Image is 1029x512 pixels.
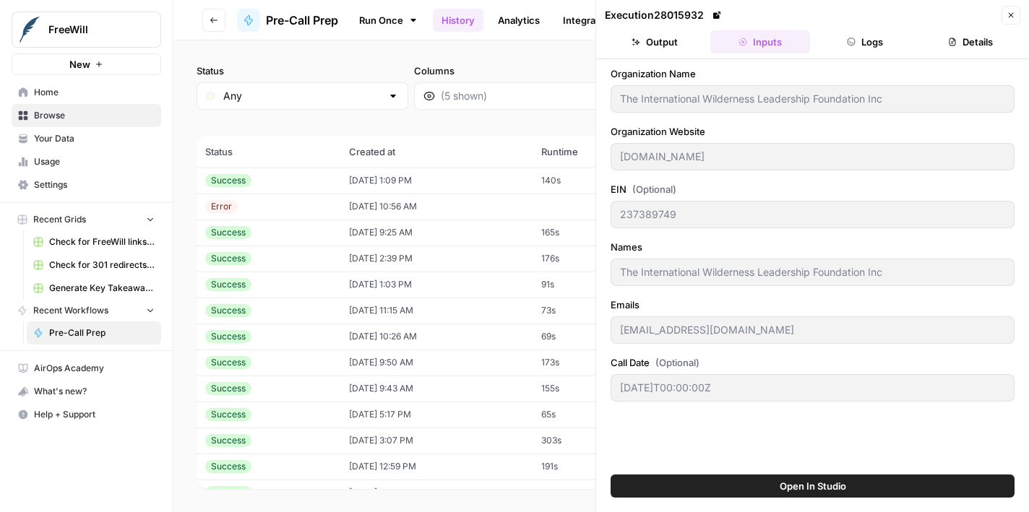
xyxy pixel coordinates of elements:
div: Success [205,278,251,291]
button: Help + Support [12,403,161,426]
button: Inputs [710,30,810,53]
div: Success [205,408,251,421]
td: 140s [533,168,655,194]
button: New [12,53,161,75]
label: Status [197,64,408,78]
div: Success [205,304,251,317]
a: Integrate [554,9,613,32]
td: 155s [533,376,655,402]
button: Details [921,30,1020,53]
span: Recent Grids [33,213,86,226]
td: 165s [533,220,655,246]
td: [DATE] 9:43 AM [340,376,533,402]
a: Usage [12,150,161,173]
span: Home [34,86,155,99]
a: Your Data [12,127,161,150]
th: Created at [340,136,533,168]
div: Execution 28015932 [605,8,724,22]
button: Output [605,30,705,53]
button: Workspace: FreeWill [12,12,161,48]
button: What's new? [12,380,161,403]
a: Check for FreeWill links on partner's external website [27,230,161,253]
div: Success [205,460,251,473]
label: Columns [414,64,626,78]
span: FreeWill [48,22,136,37]
span: Usage [34,155,155,168]
span: AirOps Academy [34,362,155,375]
a: Generate Key Takeaways from Webinar Transcripts [27,277,161,300]
a: Browse [12,104,161,127]
span: Check for FreeWill links on partner's external website [49,235,155,248]
span: Your Data [34,132,155,145]
td: [DATE] 11:15 AM [340,298,533,324]
td: [DATE] 9:50 AM [340,350,533,376]
span: New [69,57,90,71]
td: [DATE] 1:03 PM [340,272,533,298]
span: Settings [34,178,155,191]
th: Runtime [533,136,655,168]
img: FreeWill Logo [17,17,43,43]
a: Analytics [489,9,548,32]
span: Help + Support [34,408,155,421]
a: Pre-Call Prep [237,9,338,32]
div: What's new? [12,381,160,402]
td: [DATE] 1:09 PM [340,168,533,194]
div: Success [205,486,251,499]
div: Success [205,330,251,343]
a: Home [12,81,161,104]
td: 65s [533,402,655,428]
td: [DATE] 3:07 PM [340,428,533,454]
td: 91s [533,272,655,298]
button: Open In Studio [611,474,1015,498]
td: [DATE] 2:39 PM [340,246,533,272]
span: (Optional) [655,355,699,370]
label: Emails [611,298,1015,312]
label: EIN [611,182,1015,196]
td: 73s [533,298,655,324]
td: 69s [533,324,655,350]
button: Recent Grids [12,209,161,230]
div: Success [205,382,251,395]
span: Open In Studio [780,479,846,493]
span: Generate Key Takeaways from Webinar Transcripts [49,282,155,295]
button: Recent Workflows [12,300,161,321]
input: Any [223,89,382,103]
div: Error [205,200,238,213]
label: Organization Name [611,66,1015,81]
span: Browse [34,109,155,122]
td: [DATE] 10:26 AM [340,324,533,350]
div: Success [205,226,251,239]
div: Success [205,356,251,369]
a: Check for 301 redirects on page Grid [27,253,161,277]
td: 176s [533,246,655,272]
td: [DATE] 9:25 AM [340,220,533,246]
td: 191s [533,454,655,480]
span: Recent Workflows [33,304,108,317]
span: Check for 301 redirects on page Grid [49,259,155,272]
td: 173s [533,350,655,376]
td: [DATE] 10:56 AM [340,194,533,220]
a: Pre-Call Prep [27,321,161,344]
div: Success [205,174,251,187]
label: Call Date [611,355,1015,370]
td: [DATE] 12:23 PM [340,480,533,506]
label: Names [611,240,1015,254]
span: Pre-Call Prep [266,12,338,29]
span: (3425 records) [197,110,1006,136]
span: Pre-Call Prep [49,326,155,339]
div: Success [205,434,251,447]
a: History [433,9,483,32]
td: [DATE] 5:17 PM [340,402,533,428]
span: (Optional) [632,182,676,196]
a: Settings [12,173,161,196]
button: Logs [816,30,916,53]
a: AirOps Academy [12,357,161,380]
input: (5 shown) [441,89,599,103]
th: Status [197,136,340,168]
td: 303s [533,428,655,454]
td: [DATE] 12:59 PM [340,454,533,480]
label: Organization Website [611,124,1015,139]
td: 152s [533,480,655,506]
div: Success [205,252,251,265]
a: Run Once [350,8,427,32]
